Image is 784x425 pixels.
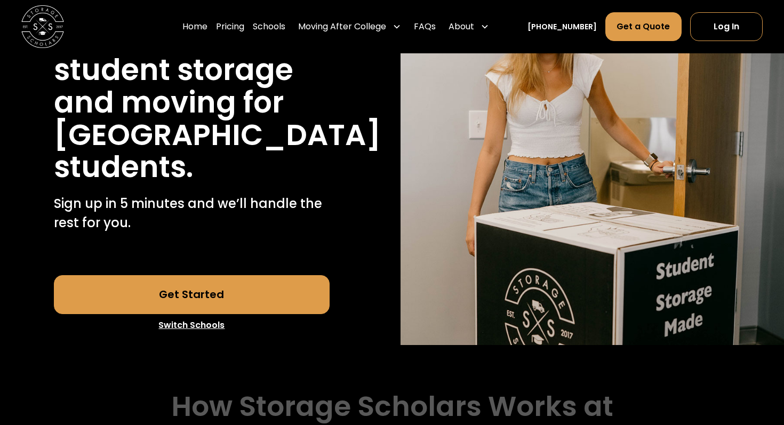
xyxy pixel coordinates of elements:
[690,12,763,41] a: Log In
[298,20,386,33] div: Moving After College
[444,12,493,42] div: About
[171,389,613,423] h2: How Storage Scholars Works at
[605,12,681,41] a: Get a Quote
[216,12,244,42] a: Pricing
[253,12,285,42] a: Schools
[449,20,474,33] div: About
[294,12,405,42] div: Moving After College
[54,22,330,119] h1: Stress free student storage and moving for
[21,5,64,48] img: Storage Scholars main logo
[54,119,381,151] h1: [GEOGRAPHIC_DATA]
[414,12,436,42] a: FAQs
[54,275,330,314] a: Get Started
[54,314,330,336] a: Switch Schools
[527,21,597,33] a: [PHONE_NUMBER]
[54,151,193,183] h1: students.
[54,194,330,232] p: Sign up in 5 minutes and we’ll handle the rest for you.
[182,12,207,42] a: Home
